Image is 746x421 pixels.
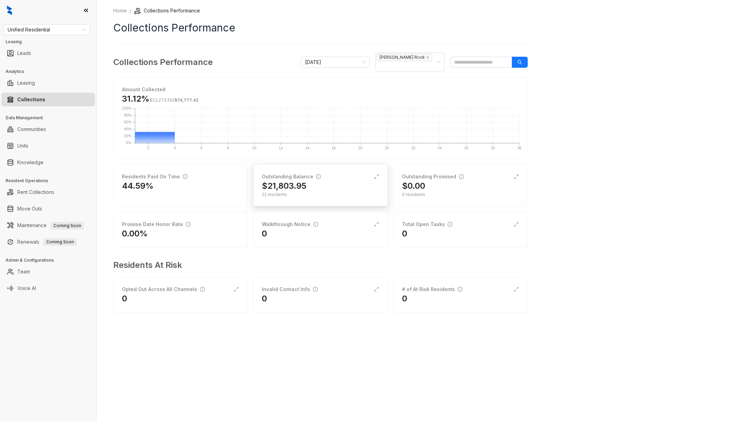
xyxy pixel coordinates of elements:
h3: Collections Performance [113,56,213,68]
li: Leasing [1,76,95,90]
a: Team [17,265,30,279]
h2: 0 [402,228,407,239]
li: Leads [1,46,95,60]
span: info-circle [200,287,205,292]
a: Leasing [17,76,35,90]
span: info-circle [458,287,462,292]
text: 8 [227,146,229,150]
li: Communities [1,122,95,136]
span: info-circle [459,174,464,179]
h2: 0.00% [122,228,148,239]
text: 10 [252,146,256,150]
div: 22 residents [262,191,379,198]
li: Knowledge [1,156,95,169]
div: Outstanding Promised [402,173,464,180]
span: info-circle [313,287,318,292]
div: Opted Out Across All Channels [122,286,205,293]
span: info-circle [186,222,191,227]
text: 40% [124,127,132,131]
a: Communities [17,122,46,136]
text: 60% [124,120,132,124]
span: expand-alt [514,222,519,227]
h2: $0.00 [402,180,425,191]
li: Units [1,139,95,153]
a: Knowledge [17,156,44,169]
text: 24 [438,146,442,150]
text: 20 [385,146,389,150]
li: Maintenance [1,218,95,232]
span: info-circle [313,222,318,227]
text: 30 [517,146,522,150]
span: expand-alt [374,287,379,292]
span: expand-alt [514,287,519,292]
span: search [517,60,522,65]
text: 20% [124,134,132,138]
text: 2 [147,146,149,150]
li: Collections Performance [134,7,200,15]
h3: 31.12% [122,93,199,104]
h2: $21,803.95 [262,180,306,191]
h3: Admin & Configurations [6,257,96,263]
div: Residents Paid On Time [122,173,188,180]
text: 14 [305,146,309,150]
text: 12 [279,146,283,150]
h3: Resident Operations [6,178,96,184]
span: expand-alt [374,174,379,179]
span: info-circle [316,174,321,179]
span: / [150,97,199,103]
h3: Leasing [6,39,96,45]
span: Unified Residential [8,25,86,35]
h2: 0 [262,228,267,239]
span: September 2025 [305,57,366,67]
span: info-circle [183,174,188,179]
h3: Residents At Risk [113,259,522,271]
div: Total Open Tasks [402,221,452,228]
h3: Data Management [6,115,96,121]
span: $23,273.50 [150,97,173,103]
a: Leads [17,46,31,60]
img: logo [7,6,12,15]
li: Team [1,265,95,279]
span: expand-alt [514,174,519,179]
a: Home [112,7,128,15]
span: info-circle [448,222,452,227]
span: expand-alt [233,287,239,292]
h2: 0 [262,293,267,304]
span: expand-alt [374,222,379,227]
text: 18 [358,146,362,150]
span: Coming Soon [51,222,84,230]
text: 6 [200,146,202,150]
text: 26 [464,146,468,150]
li: Collections [1,93,95,106]
h2: 0 [402,293,407,304]
h1: Collections Performance [113,20,528,36]
text: 0% [126,141,132,145]
div: Outstanding Balance [262,173,321,180]
span: [PERSON_NAME] Rock [377,54,432,61]
a: Move Outs [17,202,42,216]
li: Move Outs [1,202,95,216]
text: 80% [124,113,132,117]
strong: Amount Collected [122,86,165,92]
a: Voice AI [17,281,36,295]
li: / [130,7,131,15]
div: # of At Risk Residents [402,286,462,293]
div: 0 residents [402,191,519,198]
span: $74,777.42 [174,97,199,103]
text: 100% [122,106,132,110]
a: RenewalsComing Soon [17,235,77,249]
a: Collections [17,93,45,106]
h3: Analytics [6,68,96,75]
text: 16 [332,146,336,150]
li: Renewals [1,235,95,249]
div: Invalid Contact Info [262,286,318,293]
h2: 0 [122,293,127,304]
li: Rent Collections [1,185,95,199]
a: Rent Collections [17,185,54,199]
span: close [426,56,429,59]
a: Units [17,139,28,153]
div: Promise Date Honor Rate [122,221,191,228]
li: Voice AI [1,281,95,295]
h2: 44.59% [122,180,154,191]
span: Coming Soon [44,238,77,246]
